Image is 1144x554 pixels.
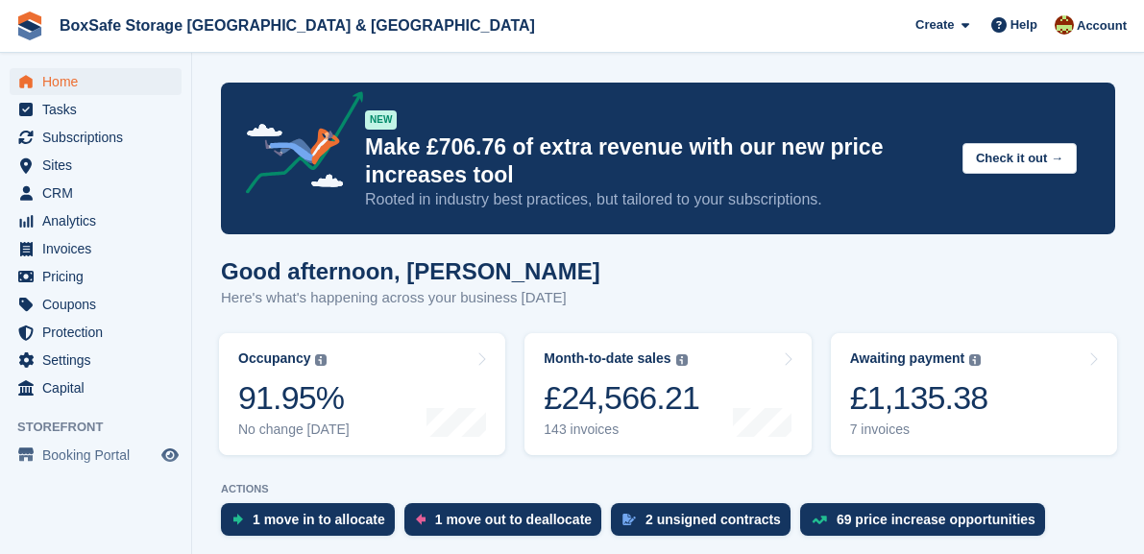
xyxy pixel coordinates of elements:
span: Invoices [42,235,158,262]
a: menu [10,319,182,346]
a: menu [10,96,182,123]
span: Account [1077,16,1127,36]
span: CRM [42,180,158,206]
p: Make £706.76 of extra revenue with our new price increases tool [365,133,947,189]
img: move_ins_to_allocate_icon-fdf77a2bb77ea45bf5b3d319d69a93e2d87916cf1d5bf7949dd705db3b84f3ca.svg [232,514,243,525]
a: Month-to-date sales £24,566.21 143 invoices [524,333,811,455]
a: menu [10,291,182,318]
a: Awaiting payment £1,135.38 7 invoices [831,333,1117,455]
span: Create [915,15,954,35]
div: Occupancy [238,350,310,367]
h1: Good afternoon, [PERSON_NAME] [221,258,600,284]
a: 1 move out to deallocate [404,503,611,545]
a: menu [10,207,182,234]
span: Sites [42,152,158,179]
a: menu [10,124,182,151]
img: price-adjustments-announcement-icon-8257ccfd72463d97f412b2fc003d46551f7dbcb40ab6d574587a9cd5c0d94... [230,91,364,201]
div: NEW [365,110,397,130]
a: menu [10,68,182,95]
img: contract_signature_icon-13c848040528278c33f63329250d36e43548de30e8caae1d1a13099fd9432cc5.svg [622,514,636,525]
div: No change [DATE] [238,422,350,438]
a: 1 move in to allocate [221,503,404,545]
a: BoxSafe Storage [GEOGRAPHIC_DATA] & [GEOGRAPHIC_DATA] [52,10,543,41]
div: 2 unsigned contracts [645,512,781,527]
a: menu [10,263,182,290]
a: Preview store [158,444,182,467]
span: Settings [42,347,158,373]
img: icon-info-grey-7440780725fd019a000dd9b08b2336e03edf1995a4989e88bcd33f0948082b44.svg [969,354,981,366]
p: Rooted in industry best practices, but tailored to your subscriptions. [365,189,947,210]
a: menu [10,180,182,206]
a: menu [10,235,182,262]
img: icon-info-grey-7440780725fd019a000dd9b08b2336e03edf1995a4989e88bcd33f0948082b44.svg [315,354,327,366]
img: stora-icon-8386f47178a22dfd0bd8f6a31ec36ba5ce8667c1dd55bd0f319d3a0aa187defe.svg [15,12,44,40]
a: menu [10,374,182,401]
img: icon-info-grey-7440780725fd019a000dd9b08b2336e03edf1995a4989e88bcd33f0948082b44.svg [676,354,688,366]
div: 1 move in to allocate [253,512,385,527]
a: Occupancy 91.95% No change [DATE] [219,333,505,455]
span: Capital [42,374,158,401]
div: 69 price increase opportunities [837,512,1035,527]
button: Check it out → [962,143,1077,175]
div: £24,566.21 [544,378,699,418]
span: Booking Portal [42,442,158,469]
span: Subscriptions [42,124,158,151]
p: ACTIONS [221,483,1115,495]
a: menu [10,347,182,373]
div: 1 move out to deallocate [435,512,592,527]
div: 7 invoices [850,422,988,438]
span: Analytics [42,207,158,234]
a: menu [10,442,182,469]
div: Month-to-date sales [544,350,670,367]
div: 143 invoices [544,422,699,438]
p: Here's what's happening across your business [DATE] [221,287,600,309]
div: 91.95% [238,378,350,418]
img: move_outs_to_deallocate_icon-f764333ba52eb49d3ac5e1228854f67142a1ed5810a6f6cc68b1a99e826820c5.svg [416,514,426,525]
a: 2 unsigned contracts [611,503,800,545]
span: Tasks [42,96,158,123]
span: Protection [42,319,158,346]
img: price_increase_opportunities-93ffe204e8149a01c8c9dc8f82e8f89637d9d84a8eef4429ea346261dce0b2c0.svg [812,516,827,524]
span: Help [1010,15,1037,35]
div: £1,135.38 [850,378,988,418]
div: Awaiting payment [850,350,965,367]
span: Storefront [17,418,191,437]
span: Coupons [42,291,158,318]
a: 69 price increase opportunities [800,503,1055,545]
img: Kim [1055,15,1074,35]
span: Pricing [42,263,158,290]
span: Home [42,68,158,95]
a: menu [10,152,182,179]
